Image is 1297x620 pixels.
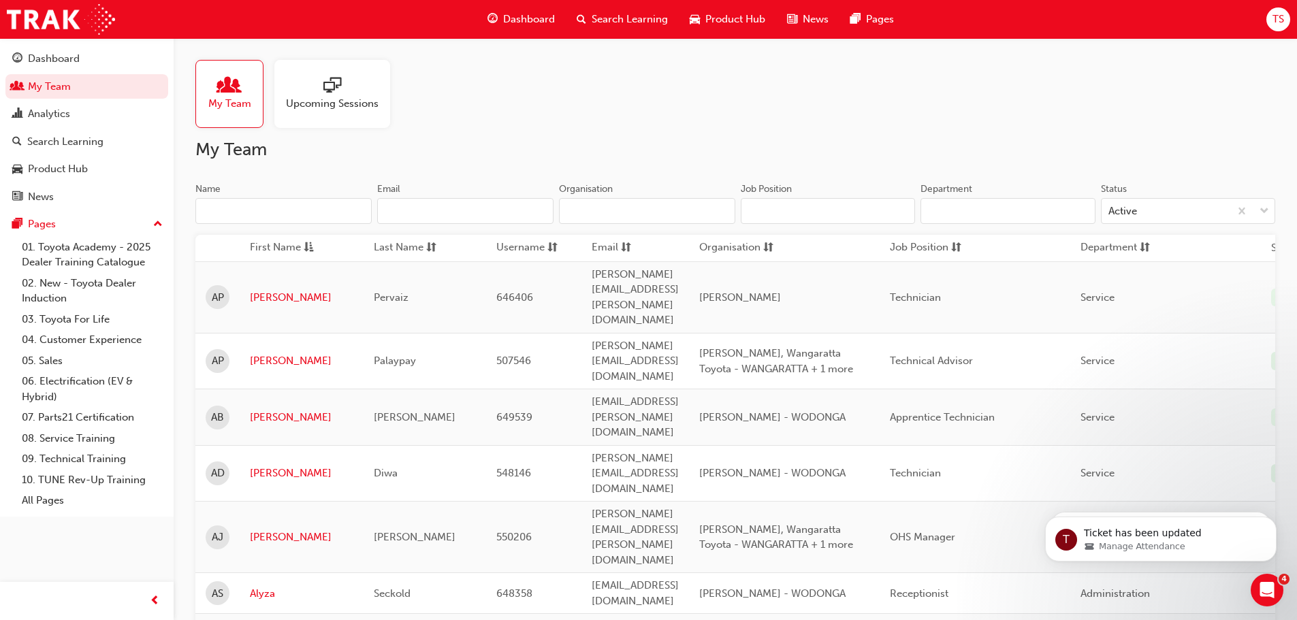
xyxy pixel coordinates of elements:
[377,198,554,224] input: Email
[195,182,221,196] div: Name
[741,182,792,196] div: Job Position
[487,11,498,28] span: guage-icon
[12,163,22,176] span: car-icon
[496,531,532,543] span: 550206
[212,586,223,602] span: AS
[699,240,774,257] button: Organisationsorting-icon
[16,237,168,273] a: 01. Toyota Academy - 2025 Dealer Training Catalogue
[920,182,972,196] div: Department
[12,81,22,93] span: people-icon
[741,198,915,224] input: Job Position
[890,291,941,304] span: Technician
[16,470,168,491] a: 10. TUNE Rev-Up Training
[5,101,168,127] a: Analytics
[16,490,168,511] a: All Pages
[377,182,400,196] div: Email
[679,5,776,33] a: car-iconProduct Hub
[16,329,168,350] a: 04. Customer Experience
[16,273,168,309] a: 02. New - Toyota Dealer Induction
[890,355,973,367] span: Technical Advisor
[496,355,531,367] span: 507546
[12,108,22,120] span: chart-icon
[763,240,773,257] span: sorting-icon
[250,240,325,257] button: First Nameasc-icon
[7,4,115,35] a: Trak
[1025,488,1297,583] iframe: Intercom notifications message
[16,428,168,449] a: 08. Service Training
[890,587,948,600] span: Receptionist
[699,523,853,551] span: [PERSON_NAME], Wangaratta Toyota - WANGARATTA + 1 more
[1080,291,1115,304] span: Service
[776,5,839,33] a: news-iconNews
[592,268,679,327] span: [PERSON_NAME][EMAIL_ADDRESS][PERSON_NAME][DOMAIN_NAME]
[699,587,846,600] span: [PERSON_NAME] - WODONGA
[690,11,700,28] span: car-icon
[592,240,667,257] button: Emailsorting-icon
[250,586,353,602] a: Alyza
[16,350,168,372] a: 05. Sales
[866,12,894,27] span: Pages
[5,212,168,237] button: Pages
[890,467,941,479] span: Technician
[699,291,781,304] span: [PERSON_NAME]
[5,74,168,99] a: My Team
[28,106,70,122] div: Analytics
[547,240,558,257] span: sorting-icon
[920,198,1095,224] input: Department
[890,240,965,257] button: Job Positionsorting-icon
[699,467,846,479] span: [PERSON_NAME] - WODONGA
[577,11,586,28] span: search-icon
[1279,574,1290,585] span: 4
[426,240,436,257] span: sorting-icon
[5,157,168,182] a: Product Hub
[212,529,223,545] span: AJ
[890,411,995,423] span: Apprentice Technician
[28,189,54,205] div: News
[496,240,571,257] button: Usernamesorting-icon
[1080,240,1137,257] span: Department
[787,11,797,28] span: news-icon
[890,531,955,543] span: OHS Manager
[28,161,88,177] div: Product Hub
[496,587,532,600] span: 648358
[286,96,379,112] span: Upcoming Sessions
[592,508,679,566] span: [PERSON_NAME][EMAIL_ADDRESS][PERSON_NAME][DOMAIN_NAME]
[150,593,160,610] span: prev-icon
[559,182,613,196] div: Organisation
[559,198,735,224] input: Organisation
[839,5,905,33] a: pages-iconPages
[211,466,225,481] span: AD
[208,96,251,112] span: My Team
[221,77,238,96] span: people-icon
[195,139,1275,161] h2: My Team
[250,529,353,545] a: [PERSON_NAME]
[496,291,533,304] span: 646406
[374,240,449,257] button: Last Namesorting-icon
[1260,203,1269,221] span: down-icon
[250,290,353,306] a: [PERSON_NAME]
[5,184,168,210] a: News
[323,77,341,96] span: sessionType_ONLINE_URL-icon
[592,12,668,27] span: Search Learning
[592,395,679,438] span: [EMAIL_ADDRESS][PERSON_NAME][DOMAIN_NAME]
[803,12,829,27] span: News
[1140,240,1150,257] span: sorting-icon
[250,353,353,369] a: [PERSON_NAME]
[374,240,423,257] span: Last Name
[16,371,168,407] a: 06. Electrification (EV & Hybrid)
[592,340,679,382] span: [PERSON_NAME][EMAIL_ADDRESS][DOMAIN_NAME]
[496,467,531,479] span: 548146
[1101,182,1127,196] div: Status
[16,407,168,428] a: 07. Parts21 Certification
[699,240,760,257] span: Organisation
[705,12,765,27] span: Product Hub
[250,240,301,257] span: First Name
[1251,574,1283,606] iframe: Intercom live chat
[5,44,168,212] button: DashboardMy TeamAnalyticsSearch LearningProduct HubNews
[374,531,455,543] span: [PERSON_NAME]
